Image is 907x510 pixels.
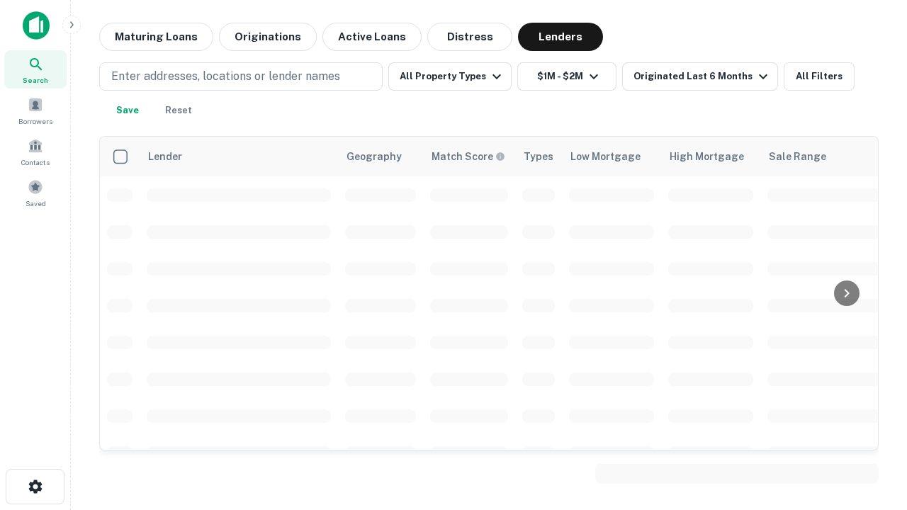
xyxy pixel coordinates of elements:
th: Capitalize uses an advanced AI algorithm to match your search with the best lender. The match sco... [423,137,515,176]
div: Originated Last 6 Months [633,68,772,85]
span: Contacts [21,157,50,168]
button: Originated Last 6 Months [622,62,778,91]
h6: Match Score [432,149,502,164]
button: $1M - $2M [517,62,616,91]
th: High Mortgage [661,137,760,176]
a: Search [4,50,67,89]
div: High Mortgage [670,148,744,165]
div: Types [524,148,553,165]
th: Lender [140,137,338,176]
img: capitalize-icon.png [23,11,50,40]
button: Distress [427,23,512,51]
div: Sale Range [769,148,826,165]
button: All Filters [784,62,855,91]
span: Borrowers [18,115,52,127]
button: Originations [219,23,317,51]
div: Geography [347,148,402,165]
div: Capitalize uses an advanced AI algorithm to match your search with the best lender. The match sco... [432,149,505,164]
th: Types [515,137,562,176]
span: Search [23,74,48,86]
span: Saved [26,198,46,209]
button: Enter addresses, locations or lender names [99,62,383,91]
a: Contacts [4,132,67,171]
a: Saved [4,174,67,212]
button: Lenders [518,23,603,51]
th: Geography [338,137,423,176]
div: Low Mortgage [570,148,641,165]
button: Maturing Loans [99,23,213,51]
iframe: Chat Widget [836,351,907,419]
th: Sale Range [760,137,888,176]
a: Borrowers [4,91,67,130]
p: Enter addresses, locations or lender names [111,68,340,85]
button: Save your search to get updates of matches that match your search criteria. [105,96,150,125]
button: All Property Types [388,62,512,91]
button: Active Loans [322,23,422,51]
button: Reset [156,96,201,125]
div: Lender [148,148,182,165]
th: Low Mortgage [562,137,661,176]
